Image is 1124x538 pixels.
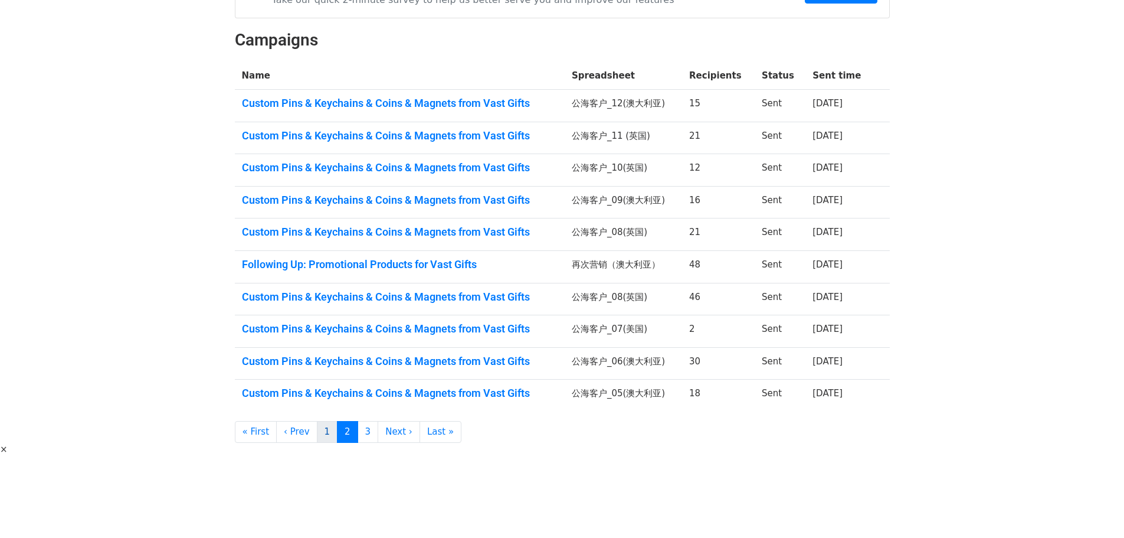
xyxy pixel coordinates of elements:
a: [DATE] [812,356,843,367]
a: [DATE] [812,388,843,399]
td: Sent [755,219,805,251]
a: [DATE] [812,195,843,206]
a: 3 [358,421,379,443]
td: Sent [755,283,805,315]
td: 46 [682,283,755,315]
h2: Campaigns [235,30,890,50]
td: 48 [682,251,755,283]
td: 公海客户_09(澳大利亚) [565,186,682,219]
td: Sent [755,122,805,154]
td: 15 [682,90,755,122]
a: Custom Pins & Keychains & Coins & Magnets from Vast Gifts [242,355,558,368]
a: [DATE] [812,98,843,109]
th: Spreadsheet [565,62,682,90]
td: 18 [682,380,755,412]
td: 公海客户_07(美国) [565,315,682,348]
td: 21 [682,122,755,154]
a: [DATE] [812,131,843,141]
td: 再次营销（澳大利亚） [565,251,682,283]
a: Next › [378,421,420,443]
a: [DATE] [812,324,843,334]
a: [DATE] [812,292,843,302]
td: Sent [755,251,805,283]
td: Sent [755,154,805,187]
td: 公海客户_08(英国) [565,219,682,251]
a: Custom Pins & Keychains & Coins & Magnets from Vast Gifts [242,291,558,304]
th: Sent time [805,62,874,90]
td: 16 [682,186,755,219]
iframe: Chat Widget [1065,481,1124,538]
a: « First [235,421,277,443]
a: Custom Pins & Keychains & Coins & Magnets from Vast Gifts [242,226,558,239]
th: Recipients [682,62,755,90]
a: Custom Pins & Keychains & Coins & Magnets from Vast Gifts [242,97,558,110]
td: Sent [755,315,805,348]
td: Sent [755,186,805,219]
td: 公海客户_10(英国) [565,154,682,187]
td: 公海客户_08(英国) [565,283,682,315]
td: Sent [755,380,805,412]
td: 公海客户_05(澳大利亚) [565,380,682,412]
td: 公海客户_06(澳大利亚) [565,347,682,380]
a: Custom Pins & Keychains & Coins & Magnets from Vast Gifts [242,161,558,174]
a: Last » [420,421,461,443]
a: ‹ Prev [276,421,317,443]
td: 2 [682,315,755,348]
td: Sent [755,90,805,122]
th: Status [755,62,805,90]
a: 1 [317,421,338,443]
td: 公海客户_11 (英国) [565,122,682,154]
a: Following Up: Promotional Products for Vast Gifts [242,258,558,271]
td: 30 [682,347,755,380]
a: 2 [337,421,358,443]
a: Custom Pins & Keychains & Coins & Magnets from Vast Gifts [242,322,558,335]
a: Custom Pins & Keychains & Coins & Magnets from Vast Gifts [242,129,558,142]
td: Sent [755,347,805,380]
td: 12 [682,154,755,187]
td: 公海客户_12(澳大利亚) [565,90,682,122]
a: [DATE] [812,162,843,173]
th: Name [235,62,565,90]
a: [DATE] [812,227,843,237]
a: [DATE] [812,259,843,270]
a: Custom Pins & Keychains & Coins & Magnets from Vast Gifts [242,194,558,207]
td: 21 [682,219,755,251]
a: Custom Pins & Keychains & Coins & Magnets from Vast Gifts [242,387,558,400]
